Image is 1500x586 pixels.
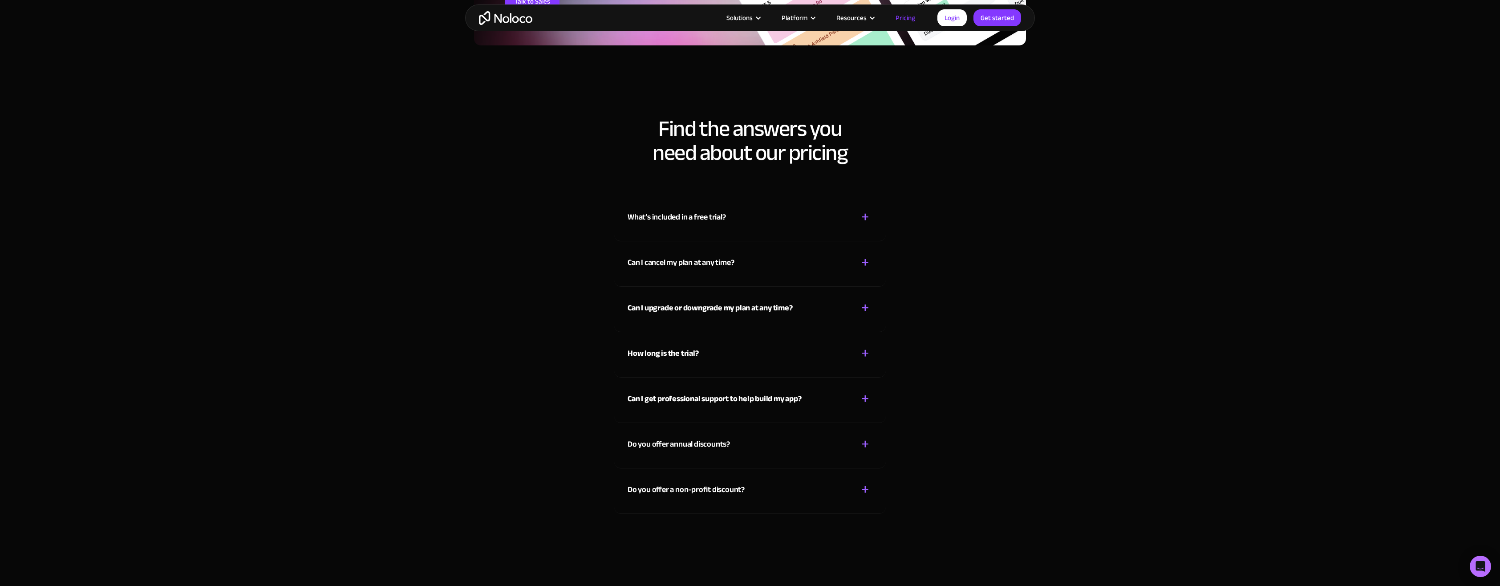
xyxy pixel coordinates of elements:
div: Resources [836,12,867,24]
div: Open Intercom Messenger [1470,556,1491,577]
a: Login [937,9,967,26]
div: Platform [770,12,825,24]
div: + [861,209,869,225]
div: + [861,300,869,316]
div: + [861,255,869,270]
div: Can I cancel my plan at any time? [628,256,734,269]
div: + [861,436,869,452]
div: Solutions [726,12,753,24]
div: + [861,482,869,497]
strong: Can I upgrade or downgrade my plan at any time? [628,301,793,315]
div: Do you offer annual discounts? [628,438,730,451]
strong: Can I get professional support to help build my app? [628,391,802,406]
a: home [479,11,532,25]
strong: How long is the trial? [628,346,699,361]
div: + [861,346,869,361]
div: Do you offer a non-profit discount? [628,483,745,496]
div: Solutions [715,12,770,24]
div: Platform [782,12,807,24]
a: Get started [973,9,1021,26]
a: Pricing [884,12,926,24]
div: What’s included in a free trial? [628,211,726,224]
div: + [861,391,869,407]
div: Resources [825,12,884,24]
